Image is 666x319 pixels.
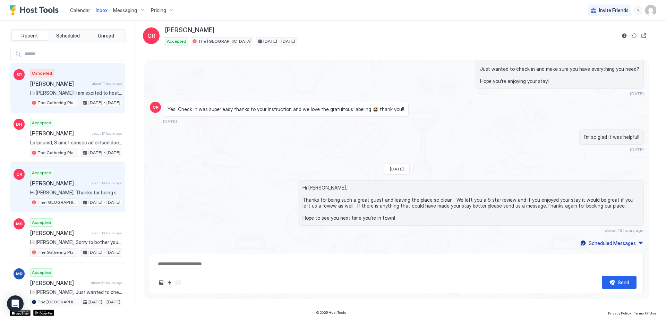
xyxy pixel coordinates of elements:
[37,150,77,156] span: The Gathering Place
[37,249,77,255] span: The Gathering Place
[30,229,89,236] span: [PERSON_NAME]
[480,54,639,84] span: Hi [PERSON_NAME], Just wanted to check in and make sure you have everything you need? Hope you're...
[608,309,631,316] a: Privacy Policy
[630,147,644,152] span: [DATE]
[10,5,62,16] a: Host Tools Logo
[605,228,644,233] span: about 18 hours ago
[32,269,51,276] span: Accepted
[167,38,186,44] span: Accepted
[96,7,108,13] span: Inbox
[37,199,77,205] span: The [GEOGRAPHIC_DATA]
[157,278,165,287] button: Upload image
[30,279,88,286] span: [PERSON_NAME]
[88,100,120,106] span: [DATE] - [DATE]
[56,33,80,39] span: Scheduled
[88,299,120,305] span: [DATE] - [DATE]
[10,29,126,42] div: tab-group
[165,278,174,287] button: Quick reply
[168,106,404,112] span: Yes! Check in was super easy thanks to your instruction and we love the gratuitous labeling 😃 tha...
[92,81,122,86] span: about 11 hours ago
[30,239,122,245] span: Hi [PERSON_NAME], Sorry to bother you but if you have a second, could you write us a review? Revi...
[30,190,122,196] span: Hi [PERSON_NAME], Thanks for being such a great guest and leaving the place so clean. We left you...
[30,140,122,146] span: Lo Ipsumd, S amet consec ad elitsed doe temp inc utla etdoloremag aliqu enim admi ve Qui Nostrude...
[92,231,122,235] span: about 18 hours ago
[37,299,77,305] span: The [GEOGRAPHIC_DATA]
[96,7,108,14] a: Inbox
[70,7,90,13] span: Calendar
[22,48,125,60] input: Input Field
[198,38,251,44] span: The [GEOGRAPHIC_DATA]
[7,295,24,312] div: Open Intercom Messenger
[608,311,631,315] span: Privacy Policy
[634,311,656,315] span: Terms Of Use
[32,70,52,76] span: Cancelled
[98,33,114,39] span: Unread
[579,238,644,248] button: Scheduled Messages
[618,279,629,286] div: Send
[30,180,89,187] span: [PERSON_NAME]
[30,90,122,96] span: Hi [PERSON_NAME]! I am excited to host you at The Gathering Place! LOCATION: [STREET_ADDRESS] KEY...
[30,80,89,87] span: [PERSON_NAME]
[147,32,155,40] span: CR
[87,31,124,41] button: Unread
[88,150,120,156] span: [DATE] - [DATE]
[32,120,51,126] span: Accepted
[151,7,166,14] span: Pricing
[584,134,639,140] span: I’m so glad it was helpful!
[88,199,120,205] span: [DATE] - [DATE]
[91,280,122,285] span: about 24 hours ago
[16,221,23,227] span: MS
[390,166,404,171] span: [DATE]
[16,72,22,78] span: SR
[153,104,159,110] span: CR
[16,121,22,127] span: DH
[602,276,637,289] button: Send
[16,171,22,177] span: CR
[10,310,31,316] a: App Store
[620,32,629,40] button: Reservation information
[22,33,38,39] span: Recent
[640,32,648,40] button: Open reservation
[302,185,639,221] span: Hi [PERSON_NAME], Thanks for being such a great guest and leaving the place so clean. We left you...
[33,310,54,316] a: Google Play Store
[163,119,177,124] span: [DATE]
[316,310,346,315] span: © 2025 Host Tools
[30,130,89,137] span: [PERSON_NAME]
[92,181,122,185] span: about 18 hours ago
[32,219,51,226] span: Accepted
[165,26,214,34] span: [PERSON_NAME]
[630,91,644,96] span: [DATE]
[113,7,137,14] span: Messaging
[30,289,122,295] span: Hi [PERSON_NAME], Just wanted to check in and make sure you have everything you need? Hope you're...
[634,6,642,15] div: menu
[589,240,636,247] div: Scheduled Messages
[50,31,86,41] button: Scheduled
[634,309,656,316] a: Terms Of Use
[32,170,51,176] span: Accepted
[92,131,122,136] span: about 17 hours ago
[599,7,629,14] span: Invite Friends
[11,31,48,41] button: Recent
[16,271,23,277] span: MR
[630,32,638,40] button: Sync reservation
[70,7,90,14] a: Calendar
[88,249,120,255] span: [DATE] - [DATE]
[37,100,77,106] span: The Gathering Place
[263,38,295,44] span: [DATE] - [DATE]
[645,5,656,16] div: User profile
